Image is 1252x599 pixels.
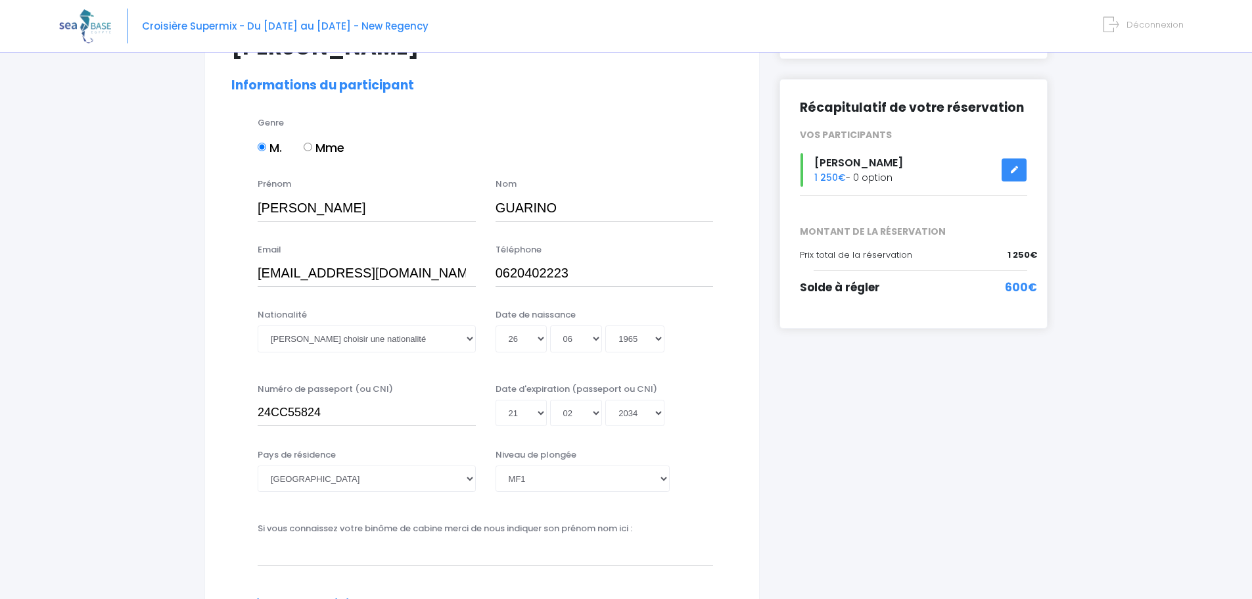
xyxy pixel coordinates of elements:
[1005,279,1037,297] span: 600€
[800,99,1027,116] h2: Récapitulatif de votre réservation
[496,178,517,191] label: Nom
[258,522,632,535] label: Si vous connaissez votre binôme de cabine merci de nous indiquer son prénom nom ici :
[304,143,312,151] input: Mme
[496,448,576,462] label: Niveau de plongée
[800,279,880,295] span: Solde à régler
[800,249,912,261] span: Prix total de la réservation
[258,143,266,151] input: M.
[496,383,657,396] label: Date d'expiration (passeport ou CNI)
[496,243,542,256] label: Téléphone
[496,308,576,322] label: Date de naissance
[258,383,393,396] label: Numéro de passeport (ou CNI)
[258,308,307,322] label: Nationalité
[790,225,1037,239] span: MONTANT DE LA RÉSERVATION
[1126,18,1184,31] span: Déconnexion
[258,116,284,130] label: Genre
[258,178,291,191] label: Prénom
[790,153,1037,187] div: - 0 option
[814,155,903,170] span: [PERSON_NAME]
[790,128,1037,142] div: VOS PARTICIPANTS
[304,139,344,156] label: Mme
[258,139,282,156] label: M.
[142,19,429,33] span: Croisière Supermix - Du [DATE] au [DATE] - New Regency
[1008,249,1037,262] span: 1 250€
[231,34,733,60] h1: [PERSON_NAME]
[258,243,281,256] label: Email
[258,448,336,462] label: Pays de résidence
[814,171,846,184] span: 1 250€
[231,78,733,93] h2: Informations du participant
